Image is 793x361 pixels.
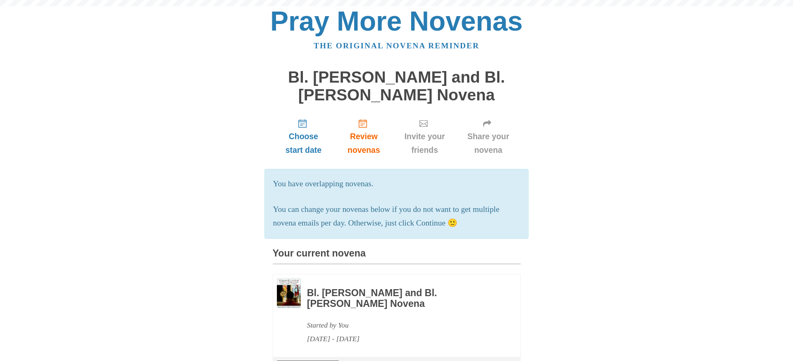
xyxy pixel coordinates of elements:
div: [DATE] - [DATE] [307,332,498,346]
h3: Your current novena [273,248,521,264]
a: Review novenas [334,112,393,161]
span: Share your novena [464,130,512,157]
a: The original novena reminder [314,41,479,50]
p: You have overlapping novenas. [273,177,520,191]
a: Choose start date [273,112,335,161]
h3: Bl. [PERSON_NAME] and Bl. [PERSON_NAME] Novena [307,288,498,309]
span: Invite your friends [402,130,448,157]
h1: Bl. [PERSON_NAME] and Bl. [PERSON_NAME] Novena [273,69,521,104]
div: Started by You [307,318,498,332]
img: Novena image [277,278,301,309]
a: Pray More Novenas [270,6,523,36]
span: Choose start date [281,130,326,157]
span: Review novenas [343,130,385,157]
p: You can change your novenas below if you do not want to get multiple novena emails per day. Other... [273,203,520,230]
a: Share your novena [456,112,521,161]
a: Invite your friends [393,112,456,161]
